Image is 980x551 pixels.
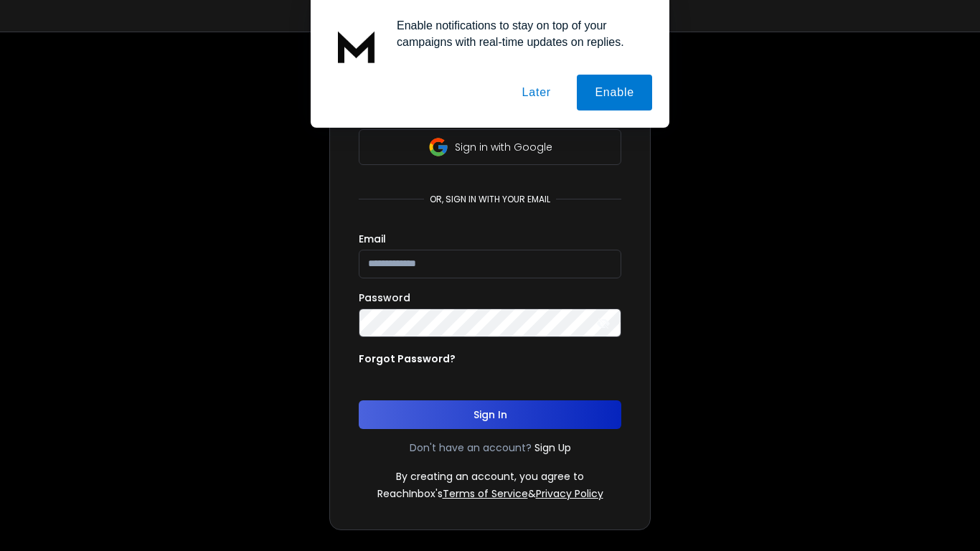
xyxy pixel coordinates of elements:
a: Sign Up [534,441,571,455]
a: Terms of Service [443,486,528,501]
div: Enable notifications to stay on top of your campaigns with real-time updates on replies. [385,17,652,50]
button: Sign In [359,400,621,429]
label: Password [359,293,410,303]
p: Don't have an account? [410,441,532,455]
button: Sign in with Google [359,129,621,165]
p: Sign in with Google [455,140,552,154]
p: ReachInbox's & [377,486,603,501]
label: Email [359,234,386,244]
button: Enable [577,75,652,110]
p: or, sign in with your email [424,194,556,205]
a: Privacy Policy [536,486,603,501]
button: Later [504,75,568,110]
img: notification icon [328,17,385,75]
p: Forgot Password? [359,352,456,366]
p: By creating an account, you agree to [396,469,584,484]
